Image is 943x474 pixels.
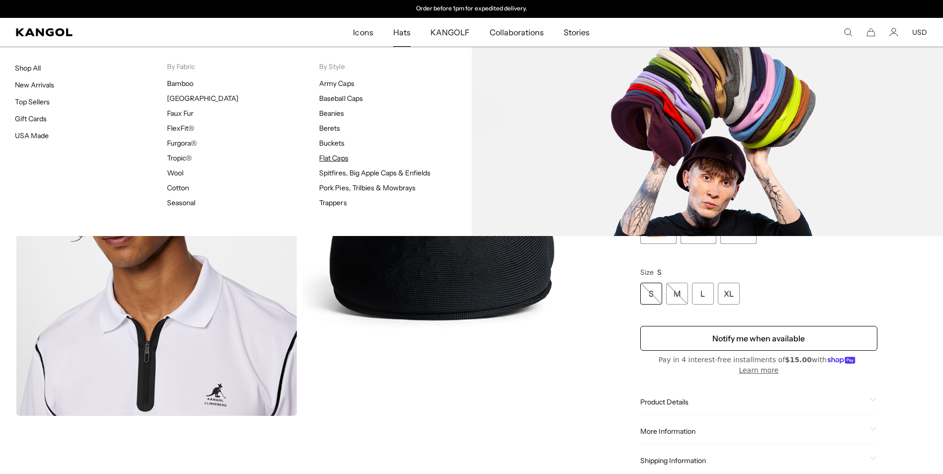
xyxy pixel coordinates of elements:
[319,124,340,133] a: Berets
[393,18,411,47] span: Hats
[480,18,554,47] a: Collaborations
[369,5,574,13] div: Announcement
[319,198,346,207] a: Trappers
[640,427,865,436] span: More Information
[692,283,714,305] div: L
[167,62,319,71] p: By Fabric
[912,28,927,37] button: USD
[15,114,47,123] a: Gift Cards
[430,18,470,47] span: KANGOLF
[167,79,193,88] a: Bamboo
[319,94,362,103] a: Baseball Caps
[15,131,49,140] a: USA Made
[416,5,527,13] p: Order before 1pm for expedited delivery.
[319,168,430,177] a: Spitfires, Big Apple Caps & Enfields
[167,198,195,207] a: Seasonal
[319,62,471,71] p: By Style
[16,65,297,416] img: color-black
[564,18,590,47] span: Stories
[640,268,654,277] span: Size
[343,18,383,47] a: Icons
[657,268,662,277] span: S
[319,183,416,192] a: Pork Pies, Trilbies & Mowbrays
[889,28,898,37] a: Account
[666,283,688,305] div: M
[16,28,234,36] a: Kangol
[640,456,865,465] span: Shipping Information
[167,183,189,192] a: Cotton
[301,65,583,416] img: color-black
[167,139,197,148] a: Furgora®
[640,283,662,305] div: S
[640,326,877,351] button: Notify me when available
[353,18,373,47] span: Icons
[640,397,865,406] span: Product Details
[554,18,600,47] a: Stories
[369,5,574,13] slideshow-component: Announcement bar
[319,154,348,162] a: Flat Caps
[718,283,740,305] div: XL
[421,18,480,47] a: KANGOLF
[383,18,421,47] a: Hats
[167,109,193,118] a: Faux Fur
[167,94,238,103] a: [GEOGRAPHIC_DATA]
[866,28,875,37] button: Cart
[319,79,354,88] a: Army Caps
[167,154,192,162] a: Tropic®
[844,28,853,37] summary: Search here
[15,97,50,106] a: Top Sellers
[369,5,574,13] div: 2 of 2
[490,18,544,47] span: Collaborations
[15,80,54,89] a: New Arrivals
[167,168,183,177] a: Wool
[319,109,344,118] a: Beanies
[15,64,41,73] a: Shop All
[167,124,194,133] a: FlexFit®
[319,139,344,148] a: Buckets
